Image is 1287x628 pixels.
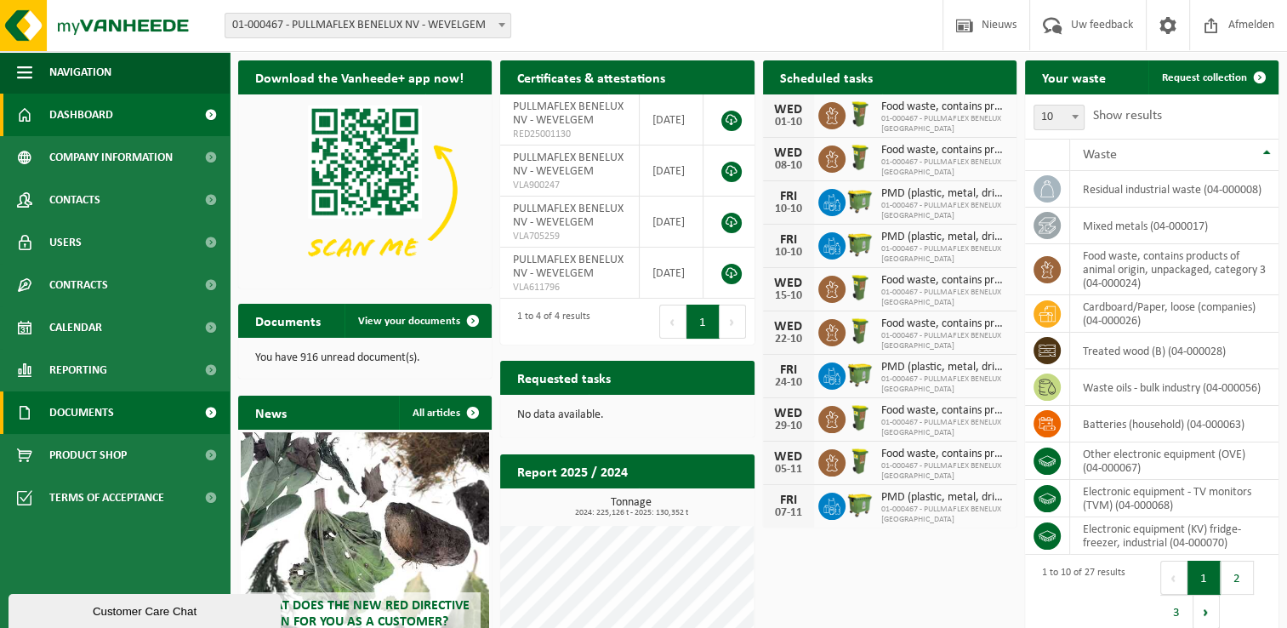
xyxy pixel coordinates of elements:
[881,491,1008,505] span: PMD (plastic, metal, drink cartons) (companies)
[49,136,173,179] span: Company information
[225,14,510,37] span: 01-000467 - PULLMAFLEX BENELUX NV - WEVELGEM
[881,461,1008,482] span: 01-000467 - PULLMAFLEX BENELUX [GEOGRAPHIC_DATA]
[772,407,806,420] div: WED
[255,352,475,364] p: You have 916 unread document(s).
[1034,105,1085,130] span: 10
[1070,171,1278,208] td: residual industrial waste (04-000008)
[1093,109,1162,123] label: Show results
[846,447,874,476] img: WB-0060-HPE-GN-50
[881,201,1008,221] span: 01-000467 - PULLMAFLEX BENELUX [GEOGRAPHIC_DATA]
[881,505,1008,525] span: 01-000467 - PULLMAFLEX BENELUX [GEOGRAPHIC_DATA]
[881,317,1008,331] span: Food waste, contains products of animal origin, unpackaged, category 3
[238,94,492,285] img: Download the VHEPlus App
[1025,60,1123,94] h2: Your waste
[49,434,127,477] span: Product Shop
[1070,406,1278,442] td: batteries (household) (04-000063)
[881,114,1008,134] span: 01-000467 - PULLMAFLEX BENELUX [GEOGRAPHIC_DATA]
[1187,561,1221,595] button: 1
[686,305,720,339] button: 1
[881,144,1008,157] span: Food waste, contains products of animal origin, unpackaged, category 3
[772,247,806,259] div: 10-10
[1083,148,1117,162] span: Waste
[881,288,1008,308] span: 01-000467 - PULLMAFLEX BENELUX [GEOGRAPHIC_DATA]
[772,146,806,160] div: WED
[1070,517,1278,555] td: electronic equipment (KV) fridge-freezer, industrial (04-000070)
[1070,442,1278,480] td: Other electronic equipment (OVE) (04-000067)
[881,448,1008,461] span: Food waste, contains products of animal origin, unpackaged, category 3
[772,464,806,476] div: 05-11
[509,509,754,517] span: 2024: 225,126 t - 2025: 130,352 t
[881,418,1008,438] span: 01-000467 - PULLMAFLEX BENELUX [GEOGRAPHIC_DATA]
[225,13,511,38] span: 01-000467 - PULLMAFLEX BENELUX NV - WEVELGEM
[772,117,806,128] div: 01-10
[49,221,82,264] span: Users
[772,494,806,507] div: FRI
[513,179,625,192] span: VLA900247
[517,409,737,421] p: No data available.
[1070,369,1278,406] td: Waste oils - bulk industry (04-000056)
[640,146,704,197] td: [DATE]
[720,305,746,339] button: Next
[640,94,704,146] td: [DATE]
[881,231,1008,244] span: PMD (plastic, metal, drink cartons) (companies)
[846,186,874,215] img: WB-1100-HPE-GN-50
[1162,72,1247,83] span: Request collection
[772,290,806,302] div: 15-10
[763,60,890,94] h2: Scheduled tasks
[881,100,1008,114] span: Food waste, contains products of animal origin, unpackaged, category 3
[772,190,806,203] div: FRI
[513,100,624,127] span: PULLMAFLEX BENELUX NV - WEVELGEM
[772,203,806,215] div: 10-10
[772,233,806,247] div: FRI
[640,197,704,248] td: [DATE]
[772,277,806,290] div: WED
[1160,561,1187,595] button: Previous
[49,51,111,94] span: Navigation
[238,304,338,337] h2: Documents
[846,490,874,519] img: WB-1100-HPE-GN-50
[772,377,806,389] div: 24-10
[846,230,874,259] img: WB-1100-HPE-GN-50
[772,507,806,519] div: 07-11
[49,306,102,349] span: Calendar
[772,160,806,172] div: 08-10
[846,273,874,302] img: WB-0060-HPE-GN-50
[1070,480,1278,517] td: electronic equipment - TV monitors (TVM) (04-000068)
[345,304,490,338] a: View your documents
[49,477,164,519] span: Terms of acceptance
[1221,561,1254,595] button: 2
[49,264,108,306] span: Contracts
[49,179,100,221] span: Contacts
[500,361,628,394] h2: Requested tasks
[513,128,625,141] span: RED25001130
[846,100,874,128] img: WB-0060-HPE-GN-50
[881,187,1008,201] span: PMD (plastic, metal, drink cartons) (companies)
[772,103,806,117] div: WED
[846,143,874,172] img: WB-0060-HPE-GN-50
[49,94,113,136] span: Dashboard
[772,320,806,334] div: WED
[1070,244,1278,295] td: food waste, contains products of animal origin, unpackaged, category 3 (04-000024)
[513,151,624,178] span: PULLMAFLEX BENELUX NV - WEVELGEM
[772,334,806,345] div: 22-10
[772,420,806,432] div: 29-10
[513,203,624,229] span: PULLMAFLEX BENELUX NV - WEVELGEM
[1070,333,1278,369] td: treated wood (B) (04-000028)
[640,248,704,299] td: [DATE]
[500,60,682,94] h2: Certificates & attestations
[399,396,490,430] a: All articles
[49,349,107,391] span: Reporting
[881,274,1008,288] span: Food waste, contains products of animal origin, unpackaged, category 3
[846,317,874,345] img: WB-0060-HPE-GN-50
[611,496,652,509] font: Tonnage
[772,450,806,464] div: WED
[513,230,625,243] span: VLA705259
[881,374,1008,395] span: 01-000467 - PULLMAFLEX BENELUX [GEOGRAPHIC_DATA]
[413,408,460,419] font: All articles
[881,244,1008,265] span: 01-000467 - PULLMAFLEX BENELUX [GEOGRAPHIC_DATA]
[9,591,284,628] iframe: chat widget
[1034,106,1084,129] span: 10
[1148,60,1277,94] a: Request collection
[238,396,304,429] h2: News
[881,157,1008,178] span: 01-000467 - PULLMAFLEX BENELUX [GEOGRAPHIC_DATA]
